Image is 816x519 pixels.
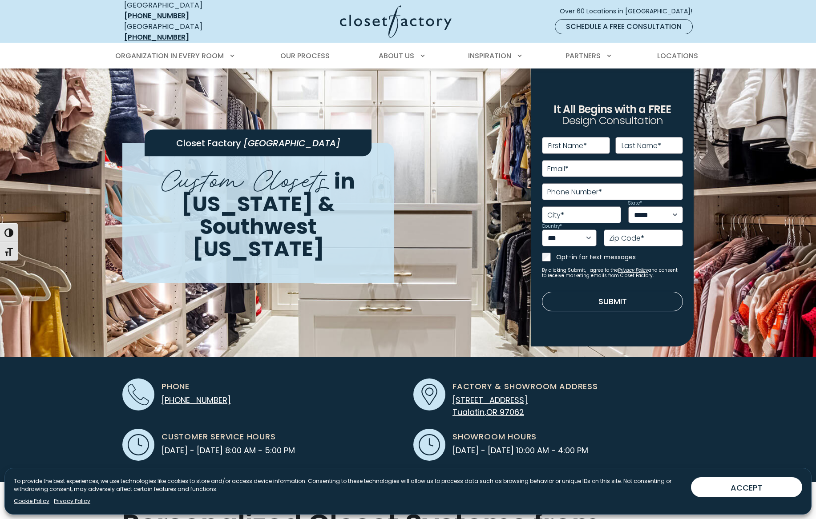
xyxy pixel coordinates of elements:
[542,292,683,311] button: Submit
[500,406,524,418] span: 97062
[14,477,684,493] p: To provide the best experiences, we use technologies like cookies to store and/or access device i...
[618,267,648,274] a: Privacy Policy
[452,406,485,418] span: Tualatin
[542,268,683,278] small: By clicking Submit, I agree to the and consent to receive marketing emails from Closet Factory.
[566,51,601,61] span: Partners
[109,44,707,68] nav: Primary Menu
[555,19,693,34] a: Schedule a Free Consultation
[243,137,340,149] span: [GEOGRAPHIC_DATA]
[559,4,700,19] a: Over 60 Locations in [GEOGRAPHIC_DATA]!
[176,137,241,149] span: Closet Factory
[548,142,587,149] label: First Name
[115,51,224,61] span: Organization in Every Room
[486,406,497,418] span: OR
[556,253,683,262] label: Opt-in for text messages
[609,235,644,242] label: Zip Code
[162,157,329,197] span: Custom Closets
[14,497,49,505] a: Cookie Policy
[562,113,663,128] span: Design Consultation
[162,444,295,456] span: [DATE] - [DATE] 8:00 AM - 5:00 PM
[547,212,564,219] label: City
[124,21,253,43] div: [GEOGRAPHIC_DATA]
[547,165,569,173] label: Email
[622,142,661,149] label: Last Name
[340,5,452,38] img: Closet Factory Logo
[547,189,602,196] label: Phone Number
[452,444,588,456] span: [DATE] - [DATE] 10:00 AM - 4:00 PM
[553,102,671,117] span: It All Begins with a FREE
[560,7,699,16] span: Over 60 Locations in [GEOGRAPHIC_DATA]!
[54,497,90,505] a: Privacy Policy
[162,380,190,392] span: Phone
[280,51,330,61] span: Our Process
[468,51,511,61] span: Inspiration
[379,51,414,61] span: About Us
[124,32,189,42] a: [PHONE_NUMBER]
[124,11,189,21] a: [PHONE_NUMBER]
[162,394,231,406] a: [PHONE_NUMBER]
[542,224,562,229] label: Country
[691,477,802,497] button: ACCEPT
[628,201,642,205] label: State
[452,380,598,392] span: Factory & Showroom Address
[452,430,537,443] span: Showroom Hours
[452,394,528,418] a: [STREET_ADDRESS] Tualatin,OR 97062
[657,51,698,61] span: Locations
[181,166,355,264] span: in [US_STATE] & Southwest [US_STATE]
[162,430,276,443] span: Customer Service Hours
[452,394,528,406] span: [STREET_ADDRESS]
